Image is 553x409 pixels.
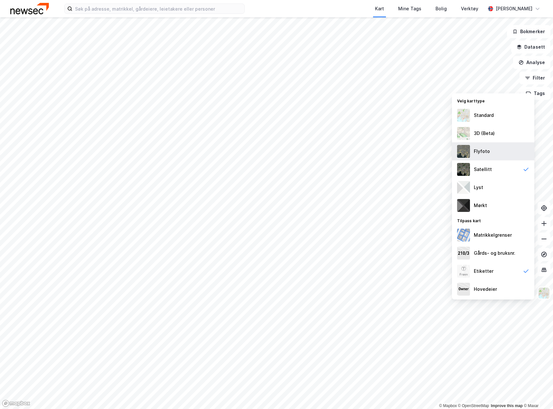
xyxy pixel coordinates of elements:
[457,283,470,296] img: majorOwner.b5e170eddb5c04bfeeff.jpeg
[513,56,550,69] button: Analyse
[457,127,470,140] img: Z
[474,111,494,119] div: Standard
[474,285,497,293] div: Hovedeier
[496,5,532,13] div: [PERSON_NAME]
[521,378,553,409] iframe: Chat Widget
[439,404,457,408] a: Mapbox
[457,163,470,176] img: 9k=
[474,202,487,209] div: Mørkt
[457,229,470,242] img: cadastreBorders.cfe08de4b5ddd52a10de.jpeg
[10,3,49,14] img: newsec-logo.f6e21ccffca1b3a03d2d.png
[457,145,470,158] img: Z
[474,147,490,155] div: Flyfoto
[474,267,493,275] div: Etiketter
[474,231,512,239] div: Matrikkelgrenser
[452,95,534,106] div: Velg karttype
[511,41,550,53] button: Datasett
[375,5,384,13] div: Kart
[457,181,470,194] img: luj3wr1y2y3+OchiMxRmMxRlscgabnMEmZ7DJGWxyBpucwSZnsMkZbHIGm5zBJmewyRlscgabnMEmZ7DJGWxyBpucwSZnsMkZ...
[491,404,523,408] a: Improve this map
[474,129,495,137] div: 3D (Beta)
[507,25,550,38] button: Bokmerker
[521,378,553,409] div: Kontrollprogram for chat
[457,199,470,212] img: nCdM7BzjoCAAAAAElFTkSuQmCC
[474,249,515,257] div: Gårds- og bruksnr.
[2,400,30,407] a: Mapbox homepage
[452,214,534,226] div: Tilpass kart
[457,109,470,122] img: Z
[474,166,492,173] div: Satellitt
[457,265,470,278] img: Z
[457,247,470,260] img: cadastreKeys.547ab17ec502f5a4ef2b.jpeg
[538,287,550,299] img: Z
[461,5,478,13] div: Verktøy
[474,184,483,191] div: Lyst
[458,404,489,408] a: OpenStreetMap
[520,71,550,84] button: Filter
[436,5,447,13] div: Bolig
[398,5,421,13] div: Mine Tags
[520,87,550,100] button: Tags
[72,4,244,14] input: Søk på adresse, matrikkel, gårdeiere, leietakere eller personer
